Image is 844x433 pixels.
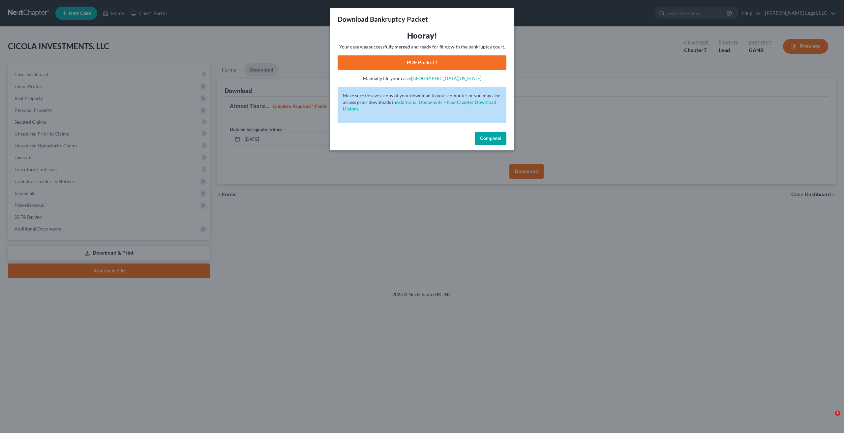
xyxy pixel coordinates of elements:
[338,15,428,24] h3: Download Bankruptcy Packet
[835,411,840,416] span: 1
[338,75,506,82] p: Manually file your case:
[338,44,506,50] p: Your case was successfully merged and ready for filing with the bankruptcy court.
[338,55,506,70] a: PDF Packet 1
[411,76,481,81] a: [GEOGRAPHIC_DATA][US_STATE]
[480,136,501,141] span: Complete!
[343,99,496,111] a: Additional Documents > NextChapter Download History.
[475,132,506,145] button: Complete!
[338,30,506,41] h3: Hooray!
[343,92,501,112] p: Make sure to save a copy of your download to your computer or you may also access prior downloads in
[822,411,837,426] iframe: Intercom live chat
